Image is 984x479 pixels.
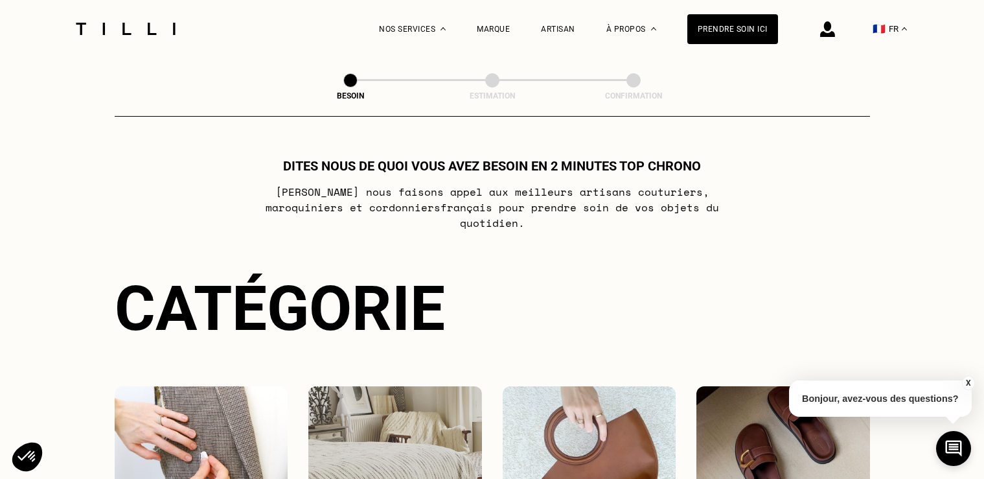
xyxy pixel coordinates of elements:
[115,272,870,345] div: Catégorie
[569,91,698,100] div: Confirmation
[820,21,835,37] img: icône connexion
[235,184,749,231] p: [PERSON_NAME] nous faisons appel aux meilleurs artisans couturiers , maroquiniers et cordonniers ...
[283,158,701,174] h1: Dites nous de quoi vous avez besoin en 2 minutes top chrono
[441,27,446,30] img: Menu déroulant
[651,27,656,30] img: Menu déroulant à propos
[961,376,974,390] button: X
[687,14,778,44] a: Prendre soin ici
[902,27,907,30] img: menu déroulant
[477,25,510,34] a: Marque
[428,91,557,100] div: Estimation
[541,25,575,34] a: Artisan
[873,23,886,35] span: 🇫🇷
[71,23,180,35] img: Logo du service de couturière Tilli
[789,380,972,417] p: Bonjour, avez-vous des questions?
[286,91,415,100] div: Besoin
